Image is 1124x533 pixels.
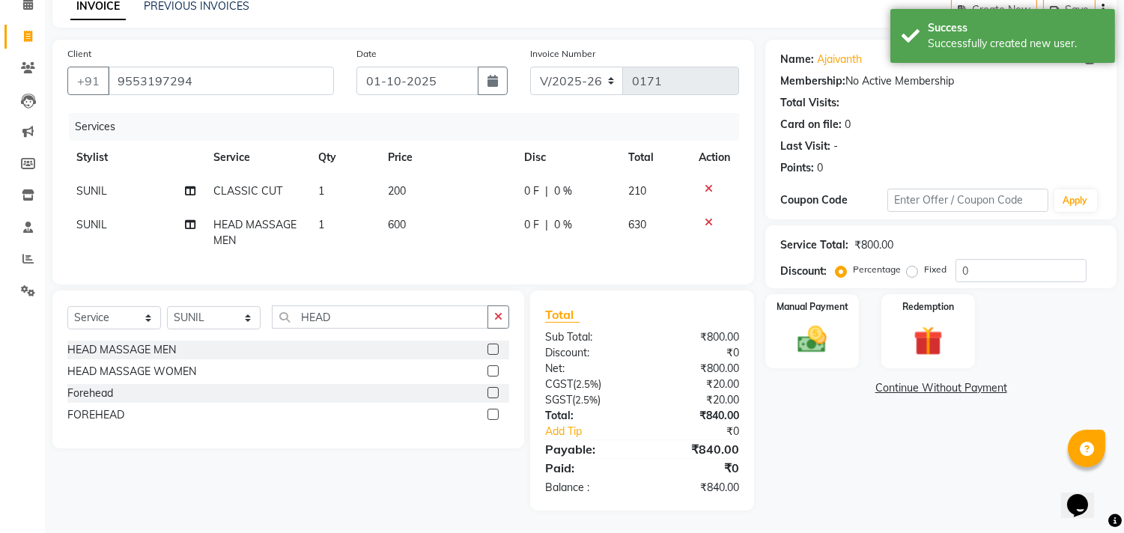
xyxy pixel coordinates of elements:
th: Service [204,141,309,174]
span: 1 [318,218,324,231]
div: ₹800.00 [642,329,751,345]
div: Service Total: [780,237,848,253]
button: +91 [67,67,109,95]
span: Total [545,307,580,323]
div: Services [69,113,750,141]
div: ₹800.00 [854,237,893,253]
label: Percentage [853,263,901,276]
th: Price [379,141,515,174]
div: Balance : [534,480,642,496]
div: Discount: [534,345,642,361]
span: SUNIL [76,218,107,231]
span: CLASSIC CUT [213,184,282,198]
div: Sub Total: [534,329,642,345]
input: Enter Offer / Coupon Code [887,189,1048,212]
label: Redemption [902,300,954,314]
div: Successfully created new user. [928,36,1104,52]
span: SGST [545,393,572,406]
div: Membership: [780,73,845,89]
div: Forehead [67,386,113,401]
span: 2.5% [576,378,598,390]
span: 0 % [554,217,572,233]
a: Add Tip [534,424,660,439]
span: 0 % [554,183,572,199]
div: Payable: [534,440,642,458]
span: 2.5% [575,394,598,406]
div: Total Visits: [780,95,839,111]
th: Disc [515,141,619,174]
label: Date [356,47,377,61]
div: - [833,138,838,154]
iframe: chat widget [1061,473,1109,518]
div: ( ) [534,377,642,392]
span: | [545,183,548,199]
div: ₹0 [642,345,751,361]
a: Ajaivanth [817,52,862,67]
span: 200 [388,184,406,198]
th: Stylist [67,141,204,174]
div: ( ) [534,392,642,408]
div: ₹0 [660,424,751,439]
div: HEAD MASSAGE WOMEN [67,364,196,380]
div: 0 [845,117,851,133]
span: HEAD MASSAGE MEN [213,218,297,247]
div: Card on file: [780,117,842,133]
input: Search or Scan [272,305,488,329]
label: Manual Payment [777,300,848,314]
div: Coupon Code [780,192,887,208]
span: | [545,217,548,233]
div: ₹800.00 [642,361,751,377]
div: 0 [817,160,823,176]
span: 0 F [524,217,539,233]
span: 630 [628,218,646,231]
span: 0 F [524,183,539,199]
img: _gift.svg [905,323,952,359]
label: Fixed [924,263,947,276]
th: Total [619,141,690,174]
div: No Active Membership [780,73,1102,89]
button: Apply [1054,189,1097,212]
div: Paid: [534,459,642,477]
div: Last Visit: [780,138,830,154]
img: _cash.svg [789,323,836,356]
div: ₹0 [642,459,751,477]
span: 210 [628,184,646,198]
div: Success [928,20,1104,36]
div: Discount: [780,264,827,279]
div: ₹20.00 [642,377,751,392]
th: Qty [309,141,379,174]
label: Invoice Number [530,47,595,61]
span: CGST [545,377,573,391]
span: 600 [388,218,406,231]
div: ₹840.00 [642,408,751,424]
input: Search by Name/Mobile/Email/Code [108,67,334,95]
span: SUNIL [76,184,107,198]
div: Net: [534,361,642,377]
div: ₹840.00 [642,440,751,458]
a: Continue Without Payment [768,380,1114,396]
div: ₹840.00 [642,480,751,496]
div: ₹20.00 [642,392,751,408]
label: Client [67,47,91,61]
div: Total: [534,408,642,424]
div: Name: [780,52,814,67]
th: Action [690,141,739,174]
div: Points: [780,160,814,176]
span: 1 [318,184,324,198]
div: HEAD MASSAGE MEN [67,342,176,358]
div: FOREHEAD [67,407,124,423]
